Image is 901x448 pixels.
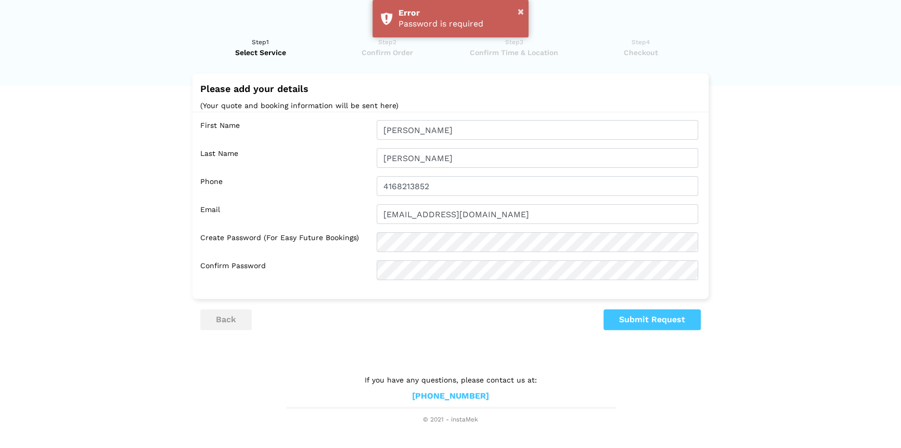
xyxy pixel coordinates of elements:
[200,176,369,196] label: Phone
[200,309,252,330] button: back
[398,8,521,19] div: Error
[200,47,320,58] span: Select Service
[200,148,369,168] label: Last Name
[200,84,701,94] h2: Please add your details
[454,37,574,58] a: Step3
[287,374,614,386] p: If you have any questions, please contact us at:
[327,37,447,58] a: Step2
[581,37,701,58] a: Step4
[287,416,614,424] span: © 2021 - instaMek
[581,47,701,58] span: Checkout
[398,19,521,30] div: Password is required
[200,260,369,280] label: Confirm Password
[454,47,574,58] span: Confirm Time & Location
[518,5,524,18] button: ×
[200,232,369,252] label: Create Password (for easy future bookings)
[200,99,701,112] p: (Your quote and booking information will be sent here)
[200,120,369,140] label: First Name
[327,47,447,58] span: Confirm Order
[200,37,320,58] a: Step1
[412,391,489,402] a: [PHONE_NUMBER]
[200,204,369,224] label: Email
[603,309,701,330] button: Submit Request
